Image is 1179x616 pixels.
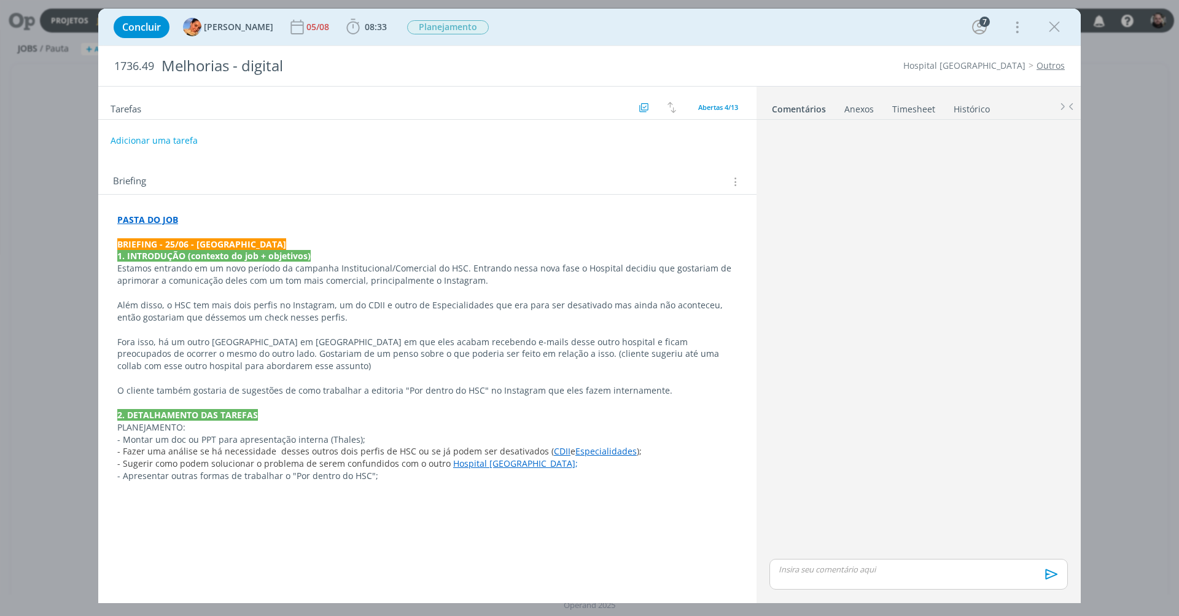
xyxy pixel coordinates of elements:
[110,130,198,152] button: Adicionar uma tarefa
[117,238,286,250] strong: BRIEFING - 25/06 - [GEOGRAPHIC_DATA]
[117,434,737,446] p: - Montar um doc ou PPT para apresentação interna (Thales);
[667,102,676,113] img: arrow-down-up.svg
[979,17,990,27] div: 7
[114,60,154,73] span: 1736.49
[117,470,737,482] p: - Apresentar outras formas de trabalhar o "Por dentro do HSC";
[844,103,874,115] div: Anexos
[122,22,161,32] span: Concluir
[113,174,146,190] span: Briefing
[771,98,827,115] a: Comentários
[98,9,1081,603] div: dialog
[117,421,737,434] p: PLANEJAMENTO:
[117,299,737,324] p: Além disso, o HSC tem mais dois perfis no Instagram, um do CDII e outro de Especialidades que era...
[575,458,578,469] span: ;
[204,23,273,31] span: [PERSON_NAME]
[306,23,332,31] div: 05/08
[554,445,570,457] a: CDII
[117,409,258,421] strong: 2. DETALHAMENTO DAS TAREFAS
[114,16,169,38] button: Concluir
[183,18,201,36] img: L
[570,445,575,457] span: e
[183,18,273,36] button: L[PERSON_NAME]
[453,458,575,469] a: Hospital [GEOGRAPHIC_DATA]
[343,17,390,37] button: 08:33
[117,214,178,225] a: PASTA DO JOB
[111,100,141,115] span: Tarefas
[1037,60,1065,71] a: Outros
[970,17,989,37] button: 7
[117,445,554,457] span: - Fazer uma análise se há necessidade desses outros dois perfis de HSC ou se já podem ser desativ...
[903,60,1025,71] a: Hospital [GEOGRAPHIC_DATA]
[407,20,489,35] button: Planejamento
[953,98,990,115] a: Histórico
[117,336,737,373] p: Fora isso, há um outro [GEOGRAPHIC_DATA] em [GEOGRAPHIC_DATA] em que eles acabam recebendo e-mail...
[117,262,737,287] p: Estamos entrando em um novo período da campanha Institucional/Comercial do HSC. Entrando nessa no...
[637,445,642,457] span: );
[117,458,451,469] span: - Sugerir como podem solucionar o problema de serem confundidos com o outro
[157,51,664,81] div: Melhorias - digital
[117,384,737,397] p: O cliente também gostaria de sugestões de como trabalhar a editoria "Por dentro do HSC" no Instag...
[407,20,489,34] span: Planejamento
[698,103,738,112] span: Abertas 4/13
[365,21,387,33] span: 08:33
[892,98,936,115] a: Timesheet
[117,250,311,262] strong: 1. INTRODUÇÃO (contexto do job + objetivos)
[575,445,637,457] a: Especialidades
